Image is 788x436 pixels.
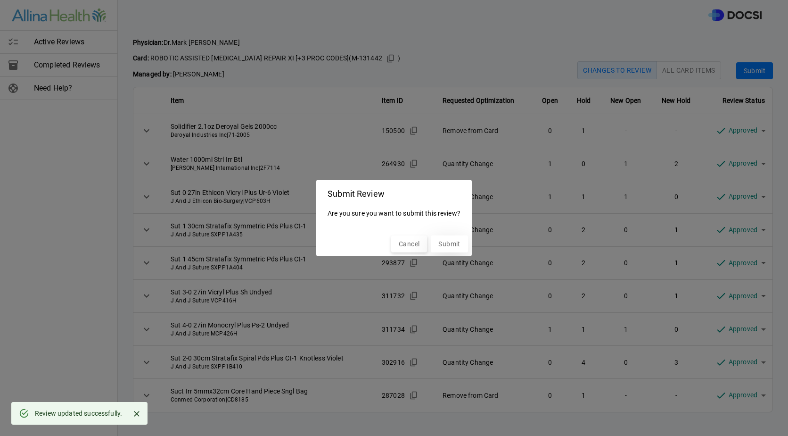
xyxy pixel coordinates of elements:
button: Submit [431,235,468,253]
button: Cancel [391,235,427,253]
p: Are you sure you want to submit this review? [328,205,460,222]
button: Close [130,407,144,421]
h2: Submit Review [316,180,472,205]
div: Review updated successfully. [35,405,122,422]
